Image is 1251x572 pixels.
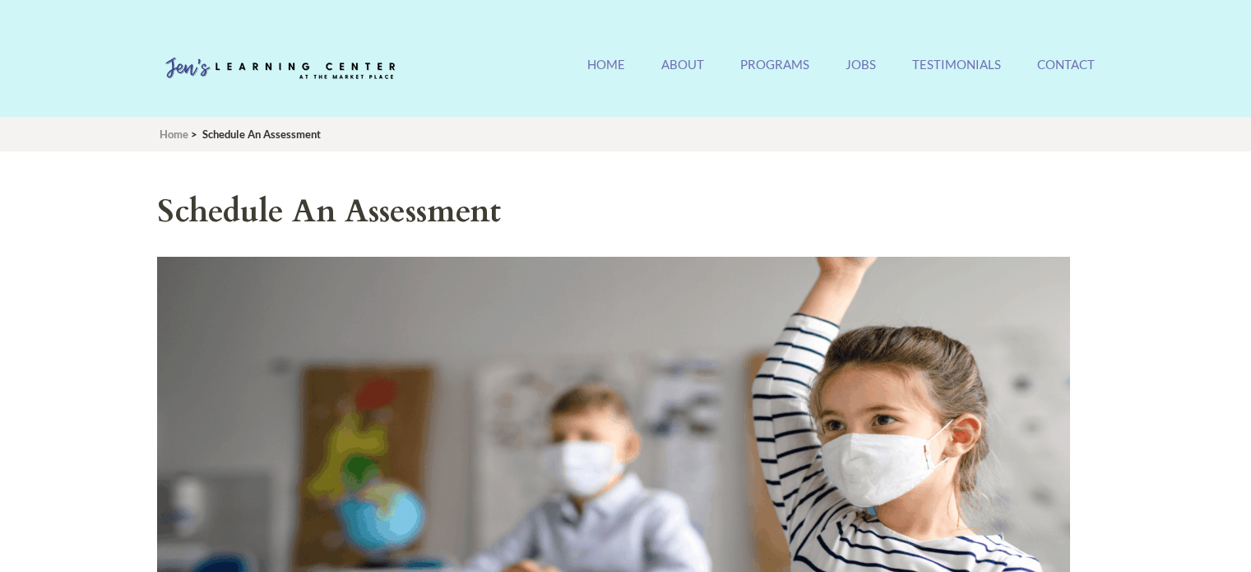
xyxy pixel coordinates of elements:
[740,57,809,92] a: Programs
[912,57,1001,92] a: Testimonials
[661,57,704,92] a: About
[587,57,625,92] a: Home
[160,128,188,141] a: Home
[157,44,404,94] img: Jen's Learning Center Logo Transparent
[1037,57,1095,92] a: Contact
[191,128,197,141] span: >
[846,57,876,92] a: Jobs
[157,188,1070,235] h1: Schedule An Assessment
